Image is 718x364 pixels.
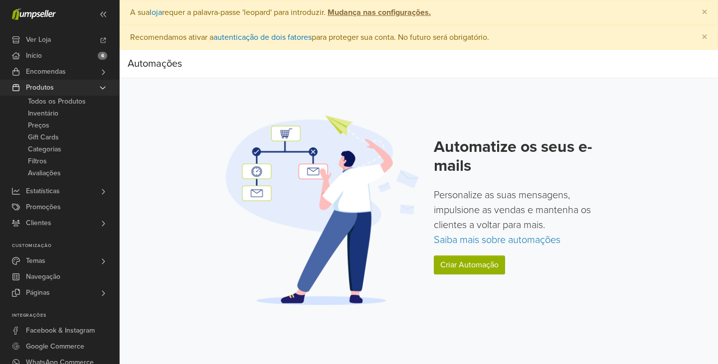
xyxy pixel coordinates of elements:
span: Produtos [26,80,54,96]
span: Páginas [26,285,50,301]
a: Saiba mais sobre automações [434,234,560,246]
span: 6 [98,52,107,60]
span: Temas [26,253,45,269]
a: Mudança nas configurações. [326,7,431,17]
a: loja [150,7,162,17]
span: × [702,5,708,19]
button: Close [692,0,718,24]
p: Integrações [12,313,119,319]
h2: Automatize os seus e-mails [434,137,616,176]
span: Estatísticas [26,183,60,199]
span: Clientes [26,215,51,231]
a: Criar Automação [434,255,505,274]
span: Navegação [26,269,60,285]
span: Todos os Produtos [28,96,86,108]
span: Google Commerce [26,339,84,355]
span: Promoções [26,199,61,215]
span: Início [26,48,42,64]
span: Encomendas [26,64,66,80]
p: Personalize as suas mensagens, impulsione as vendas e mantenha os clientes a voltar para mais. [434,188,616,247]
strong: Mudança nas configurações. [328,7,431,17]
span: Ver Loja [26,32,51,48]
div: Automações [128,54,182,74]
span: Categorias [28,143,61,155]
span: × [702,30,708,44]
span: Gift Cards [28,131,59,143]
div: Recomendamos ativar a para proteger sua conta. No futuro será obrigatório. [120,25,718,50]
a: autenticação de dois fatores [213,32,312,42]
p: Customização [12,243,119,249]
span: Preços [28,120,49,131]
span: Inventário [28,108,58,120]
img: Automation [222,114,422,306]
span: Avaliações [28,167,61,179]
button: Close [692,25,718,49]
span: Facebook & Instagram [26,323,95,339]
span: Filtros [28,155,47,167]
